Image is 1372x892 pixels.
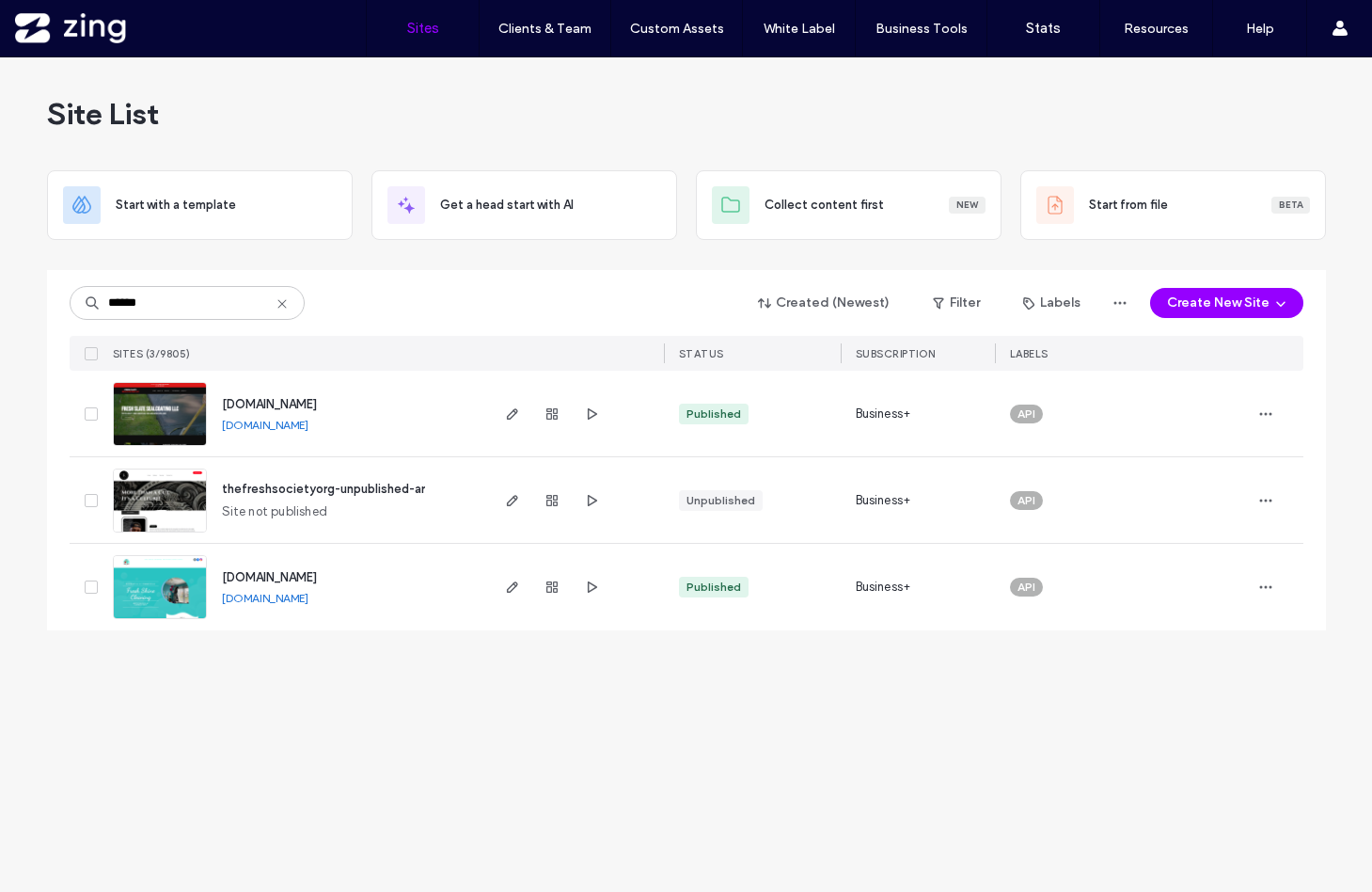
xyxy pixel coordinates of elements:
span: API [1017,406,1035,422]
span: SITES (3/9805) [113,347,191,360]
div: Published [686,406,741,422]
div: Get a head start with AI [371,170,677,240]
div: Start with a template [47,170,353,240]
a: [DOMAIN_NAME] [222,418,308,432]
button: Created (Newest) [742,288,907,318]
a: [DOMAIN_NAME] [222,570,317,584]
span: SUBSCRIPTION [856,347,936,360]
span: Get a head start with AI [440,196,574,215]
span: Business+ [856,405,911,423]
span: API [1017,579,1035,596]
a: [DOMAIN_NAME] [222,397,317,411]
label: Sites [407,20,439,37]
span: LABELS [1010,347,1049,360]
div: Start from fileBeta [1020,170,1326,240]
span: Site List [47,95,159,133]
label: Stats [1026,20,1061,37]
button: Create New Site [1150,288,1303,318]
div: Beta [1271,197,1310,214]
button: Filter [914,288,999,318]
div: Collect content firstNew [696,170,1001,240]
span: Collect content first [765,196,884,215]
span: API [1017,492,1035,509]
label: Clients & Team [498,21,591,37]
label: Business Tools [875,21,968,37]
button: Labels [1006,288,1097,318]
label: Help [1246,21,1274,37]
span: Start from file [1089,196,1168,215]
label: White Label [764,21,835,37]
div: Unpublished [686,492,755,509]
span: STATUS [679,347,724,360]
a: thefreshsocietyorg-unpublished-ar [222,482,425,496]
label: Custom Assets [630,21,724,37]
div: New [949,197,986,214]
label: Resources [1124,21,1189,37]
span: Start with a template [116,196,236,215]
span: Site not published [222,502,328,521]
div: Published [686,579,741,596]
span: Business+ [856,578,911,597]
a: [DOMAIN_NAME] [222,591,308,605]
span: Business+ [856,491,911,510]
